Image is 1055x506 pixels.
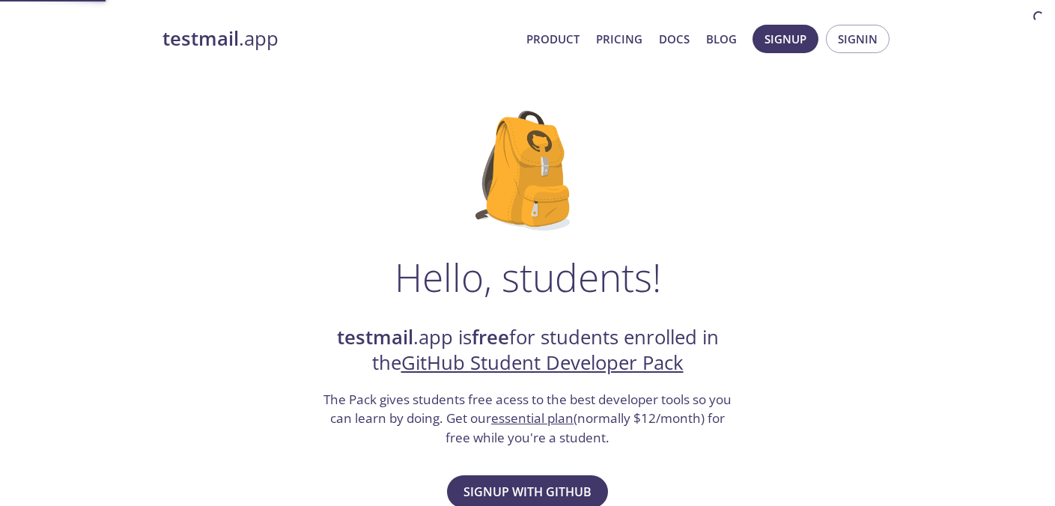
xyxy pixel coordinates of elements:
[322,325,734,377] h2: .app is for students enrolled in the
[463,481,592,502] span: Signup with GitHub
[472,324,509,350] strong: free
[491,409,574,427] a: essential plan
[401,350,684,376] a: GitHub Student Developer Pack
[337,324,413,350] strong: testmail
[322,390,734,448] h3: The Pack gives students free acess to the best developer tools so you can learn by doing. Get our...
[475,111,580,231] img: github-student-backpack.png
[526,29,580,49] a: Product
[162,26,514,52] a: testmail.app
[596,29,642,49] a: Pricing
[753,25,818,53] button: Signup
[826,25,890,53] button: Signin
[659,29,690,49] a: Docs
[838,29,878,49] span: Signin
[162,25,239,52] strong: testmail
[706,29,737,49] a: Blog
[395,254,661,299] h1: Hello, students!
[764,29,806,49] span: Signup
